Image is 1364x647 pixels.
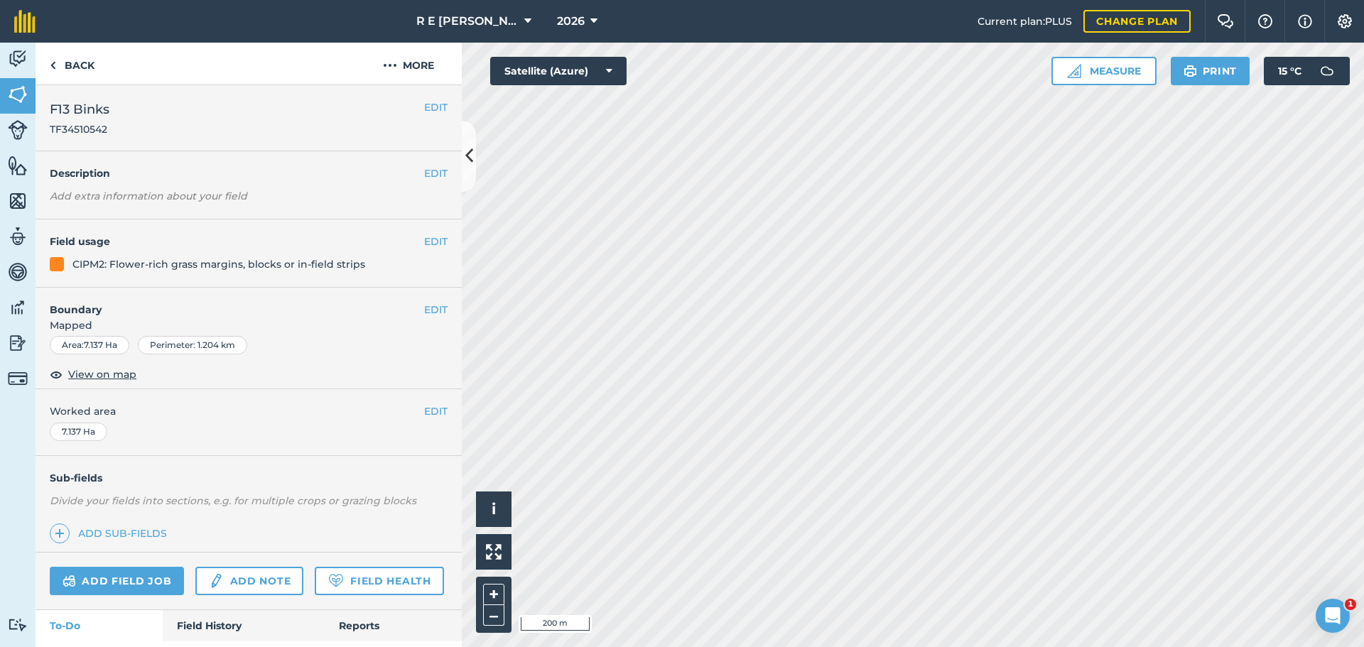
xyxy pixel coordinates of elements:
a: Change plan [1083,10,1191,33]
img: svg+xml;base64,PD94bWwgdmVyc2lvbj0iMS4wIiBlbmNvZGluZz0idXRmLTgiPz4KPCEtLSBHZW5lcmF0b3I6IEFkb2JlIE... [63,572,76,589]
img: A question mark icon [1257,14,1274,28]
img: svg+xml;base64,PD94bWwgdmVyc2lvbj0iMS4wIiBlbmNvZGluZz0idXRmLTgiPz4KPCEtLSBHZW5lcmF0b3I6IEFkb2JlIE... [8,297,28,318]
div: CIPM2: Flower-rich grass margins, blocks or in-field strips [72,256,365,272]
span: Mapped [36,317,462,333]
span: 15 ° C [1278,57,1301,85]
img: svg+xml;base64,PHN2ZyB4bWxucz0iaHR0cDovL3d3dy53My5vcmcvMjAwMC9zdmciIHdpZHRoPSIxNyIgaGVpZ2h0PSIxNy... [1298,13,1312,30]
a: Reports [325,610,462,641]
img: A cog icon [1336,14,1353,28]
h4: Sub-fields [36,470,462,486]
img: svg+xml;base64,PD94bWwgdmVyc2lvbj0iMS4wIiBlbmNvZGluZz0idXRmLTgiPz4KPCEtLSBHZW5lcmF0b3I6IEFkb2JlIE... [8,618,28,631]
em: Add extra information about your field [50,190,247,202]
button: EDIT [424,99,448,115]
div: Perimeter : 1.204 km [138,336,247,354]
img: svg+xml;base64,PHN2ZyB4bWxucz0iaHR0cDovL3d3dy53My5vcmcvMjAwMC9zdmciIHdpZHRoPSI5IiBoZWlnaHQ9IjI0Ii... [50,57,56,74]
h4: Field usage [50,234,424,249]
button: EDIT [424,165,448,181]
img: fieldmargin Logo [14,10,36,33]
div: Area : 7.137 Ha [50,336,129,354]
img: svg+xml;base64,PD94bWwgdmVyc2lvbj0iMS4wIiBlbmNvZGluZz0idXRmLTgiPz4KPCEtLSBHZW5lcmF0b3I6IEFkb2JlIE... [208,572,224,589]
span: 2026 [557,13,585,30]
img: svg+xml;base64,PD94bWwgdmVyc2lvbj0iMS4wIiBlbmNvZGluZz0idXRmLTgiPz4KPCEtLSBHZW5lcmF0b3I6IEFkb2JlIE... [1313,57,1341,85]
a: To-Do [36,610,163,641]
div: 7.137 Ha [50,423,107,441]
img: svg+xml;base64,PD94bWwgdmVyc2lvbj0iMS4wIiBlbmNvZGluZz0idXRmLTgiPz4KPCEtLSBHZW5lcmF0b3I6IEFkb2JlIE... [8,48,28,70]
button: 15 °C [1264,57,1350,85]
span: Current plan : PLUS [978,13,1072,29]
img: svg+xml;base64,PHN2ZyB4bWxucz0iaHR0cDovL3d3dy53My5vcmcvMjAwMC9zdmciIHdpZHRoPSIxOCIgaGVpZ2h0PSIyNC... [50,366,63,383]
img: Ruler icon [1067,64,1081,78]
button: – [483,605,504,626]
a: Add sub-fields [50,523,173,543]
button: Print [1171,57,1250,85]
img: svg+xml;base64,PHN2ZyB4bWxucz0iaHR0cDovL3d3dy53My5vcmcvMjAwMC9zdmciIHdpZHRoPSIyMCIgaGVpZ2h0PSIyNC... [383,57,397,74]
img: Two speech bubbles overlapping with the left bubble in the forefront [1217,14,1234,28]
a: Add field job [50,567,184,595]
h4: Description [50,165,448,181]
span: View on map [68,366,136,382]
img: svg+xml;base64,PHN2ZyB4bWxucz0iaHR0cDovL3d3dy53My5vcmcvMjAwMC9zdmciIHdpZHRoPSIxOSIgaGVpZ2h0PSIyNC... [1184,62,1197,80]
img: svg+xml;base64,PD94bWwgdmVyc2lvbj0iMS4wIiBlbmNvZGluZz0idXRmLTgiPz4KPCEtLSBHZW5lcmF0b3I6IEFkb2JlIE... [8,120,28,140]
img: svg+xml;base64,PD94bWwgdmVyc2lvbj0iMS4wIiBlbmNvZGluZz0idXRmLTgiPz4KPCEtLSBHZW5lcmF0b3I6IEFkb2JlIE... [8,226,28,247]
img: svg+xml;base64,PHN2ZyB4bWxucz0iaHR0cDovL3d3dy53My5vcmcvMjAwMC9zdmciIHdpZHRoPSI1NiIgaGVpZ2h0PSI2MC... [8,84,28,105]
img: svg+xml;base64,PD94bWwgdmVyc2lvbj0iMS4wIiBlbmNvZGluZz0idXRmLTgiPz4KPCEtLSBHZW5lcmF0b3I6IEFkb2JlIE... [8,369,28,388]
a: Add note [195,567,303,595]
span: i [492,500,496,518]
a: Field History [163,610,324,641]
span: TF34510542 [50,122,109,136]
button: View on map [50,366,136,383]
button: i [476,491,511,527]
img: svg+xml;base64,PHN2ZyB4bWxucz0iaHR0cDovL3d3dy53My5vcmcvMjAwMC9zdmciIHdpZHRoPSIxNCIgaGVpZ2h0PSIyNC... [55,525,65,542]
img: Four arrows, one pointing top left, one top right, one bottom right and the last bottom left [486,544,502,560]
button: Measure [1051,57,1157,85]
button: + [483,584,504,605]
span: 1 [1345,599,1356,610]
em: Divide your fields into sections, e.g. for multiple crops or grazing blocks [50,494,416,507]
span: F13 Binks [50,99,109,119]
button: Satellite (Azure) [490,57,627,85]
button: EDIT [424,302,448,317]
img: svg+xml;base64,PD94bWwgdmVyc2lvbj0iMS4wIiBlbmNvZGluZz0idXRmLTgiPz4KPCEtLSBHZW5lcmF0b3I6IEFkb2JlIE... [8,261,28,283]
img: svg+xml;base64,PHN2ZyB4bWxucz0iaHR0cDovL3d3dy53My5vcmcvMjAwMC9zdmciIHdpZHRoPSI1NiIgaGVpZ2h0PSI2MC... [8,190,28,212]
a: Back [36,43,109,85]
img: svg+xml;base64,PHN2ZyB4bWxucz0iaHR0cDovL3d3dy53My5vcmcvMjAwMC9zdmciIHdpZHRoPSI1NiIgaGVpZ2h0PSI2MC... [8,155,28,176]
span: R E [PERSON_NAME] [416,13,519,30]
a: Field Health [315,567,443,595]
button: More [355,43,462,85]
span: Worked area [50,403,448,419]
iframe: Intercom live chat [1316,599,1350,633]
img: svg+xml;base64,PD94bWwgdmVyc2lvbj0iMS4wIiBlbmNvZGluZz0idXRmLTgiPz4KPCEtLSBHZW5lcmF0b3I6IEFkb2JlIE... [8,332,28,354]
h4: Boundary [36,288,424,317]
button: EDIT [424,403,448,419]
button: EDIT [424,234,448,249]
